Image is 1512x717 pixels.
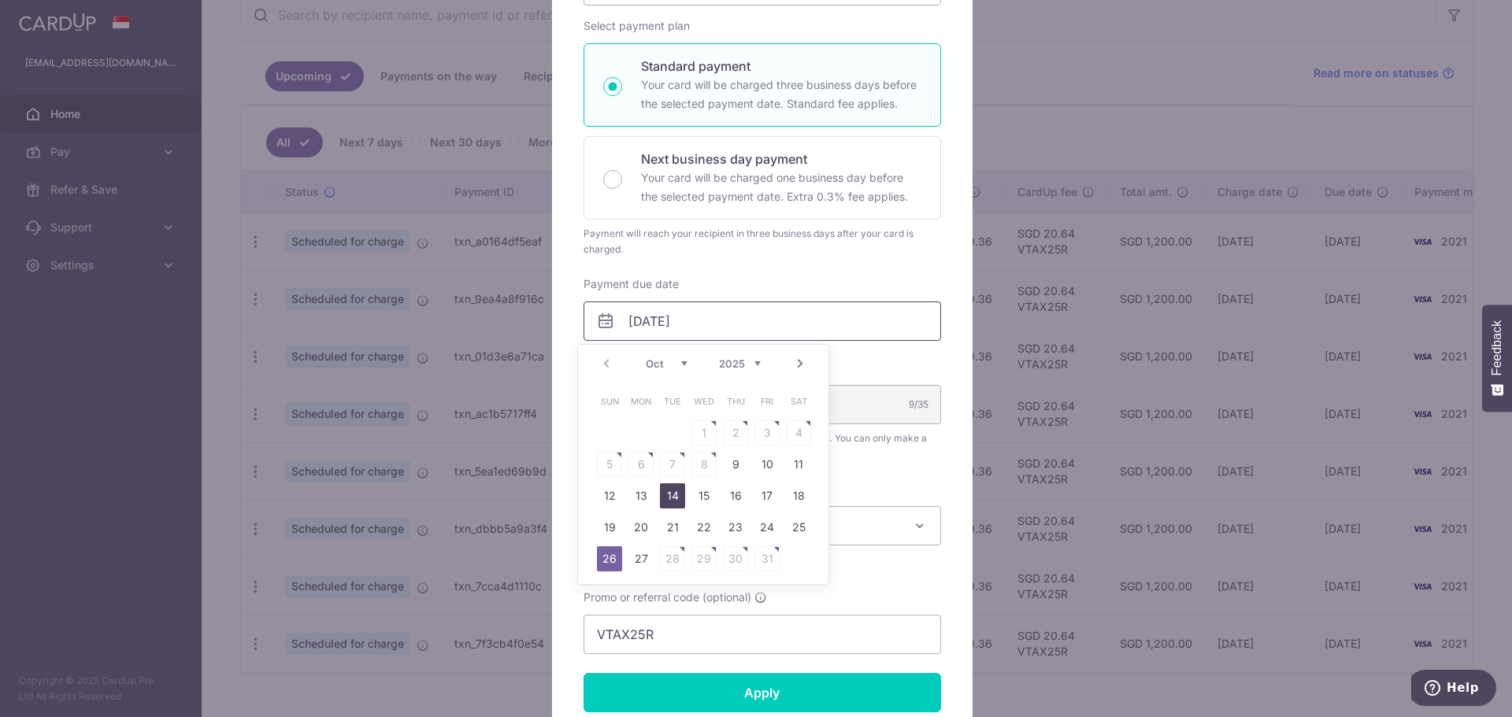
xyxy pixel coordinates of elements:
[660,515,685,540] a: 21
[584,276,679,292] label: Payment due date
[584,301,941,341] input: DD / MM / YYYY
[628,389,654,414] span: Monday
[754,389,780,414] span: Friday
[584,589,751,605] span: Promo or referral code (optional)
[909,397,928,412] div: 9/35
[641,57,921,76] p: Standard payment
[628,515,654,540] a: 20
[641,150,921,168] p: Next business day payment
[786,452,811,477] a: 11
[691,389,717,414] span: Wednesday
[786,389,811,414] span: Saturday
[786,515,811,540] a: 25
[641,76,921,113] p: Your card will be charged three business days before the selected payment date. Standard fee appl...
[723,389,748,414] span: Thursday
[754,452,780,477] a: 10
[723,483,748,508] a: 16
[597,483,622,508] a: 12
[691,483,717,508] a: 15
[641,168,921,206] p: Your card will be charged one business day before the selected payment date. Extra 0.3% fee applies.
[597,546,622,571] a: 26
[584,673,941,712] input: Apply
[786,483,811,508] a: 18
[791,354,810,373] a: Next
[754,483,780,508] a: 17
[597,515,622,540] a: 19
[691,515,717,540] a: 22
[660,389,685,414] span: Tuesday
[584,18,690,34] label: Select payment plan
[628,546,654,571] a: 27
[1411,670,1496,709] iframe: Opens a widget where you can find more information
[1482,305,1512,412] button: Feedback - Show survey
[723,515,748,540] a: 23
[754,515,780,540] a: 24
[584,226,941,257] div: Payment will reach your recipient in three business days after your card is charged.
[1490,320,1504,375] span: Feedback
[723,452,748,477] a: 9
[597,389,622,414] span: Sunday
[660,483,685,508] a: 14
[628,483,654,508] a: 13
